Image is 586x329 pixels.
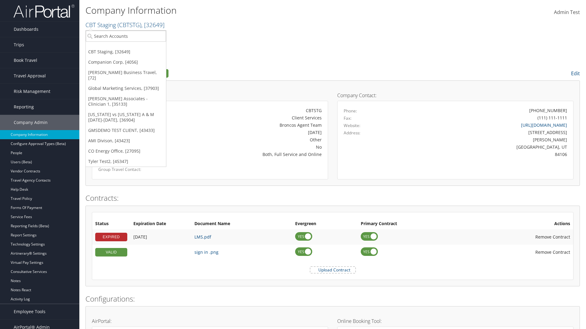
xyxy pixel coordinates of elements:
[86,125,166,136] a: GMSDEMO TEST CLIENT, [43433]
[85,193,580,203] h2: Contracts:
[86,57,166,67] a: Companion Corp, [4056]
[14,304,45,319] span: Employee Tools
[176,129,322,136] div: [DATE]
[554,3,580,22] a: Admin Test
[86,94,166,109] a: [PERSON_NAME] Associates - Clinician 1, [35133]
[554,9,580,16] span: Admin Test
[194,234,211,240] a: LMS.pdf
[85,4,415,17] h1: Company Information
[310,267,355,273] label: Upload Contract
[14,115,48,130] span: Company Admin
[337,93,573,98] h4: Company Contact:
[86,30,166,42] input: Search Accounts
[13,4,74,18] img: airportal-logo.png
[402,129,567,136] div: [STREET_ADDRESS]
[14,84,50,99] span: Risk Management
[344,130,360,136] label: Address:
[86,146,166,156] a: CO Energy Office, [27095]
[133,234,147,240] span: [DATE]
[14,68,46,83] span: Travel Approval
[86,67,166,83] a: [PERSON_NAME] Business Travel, [72]
[571,70,580,77] a: Edit
[176,151,322,157] div: Both, Full Service and Online
[344,108,357,114] label: Phone:
[176,107,322,114] div: CBTSTG
[86,156,166,167] a: Tyler Test2, [45347]
[194,249,219,255] a: sign in .png
[92,218,130,229] th: Status
[85,21,165,29] a: CBT Staging
[14,37,24,52] span: Trips
[292,218,358,229] th: Evergreen
[133,249,188,255] div: Add/Edit Date
[176,122,322,128] div: Broncos Agent Team
[358,218,460,229] th: Primary Contract
[14,53,37,68] span: Book Travel
[92,93,328,98] h4: Account Details:
[86,47,166,57] a: CBT Staging, [32649]
[133,234,188,240] div: Add/Edit Date
[92,319,328,324] h4: AirPortal:
[337,319,573,324] h4: Online Booking Tool:
[529,107,567,114] div: [PHONE_NUMBER]
[86,136,166,146] a: AMI Divison, [43423]
[529,231,535,243] i: Remove Contract
[86,109,166,125] a: [US_STATE] vs [US_STATE] A & M [DATE]-[DATE], [36904]
[402,144,567,150] div: [GEOGRAPHIC_DATA], UT
[176,115,322,121] div: Client Services
[95,248,127,256] div: VALID
[141,21,165,29] span: , [ 32649 ]
[402,136,567,143] div: [PERSON_NAME]
[98,166,167,172] label: Group Travel Contact:
[529,246,535,258] i: Remove Contract
[85,68,412,78] h2: Company Profile:
[14,99,34,115] span: Reporting
[344,115,352,121] label: Fax:
[14,22,38,37] span: Dashboards
[191,218,292,229] th: Document Name
[86,83,166,94] a: Global Marketing Services, [37903]
[535,234,570,240] span: Remove Contract
[130,218,191,229] th: Expiration Date
[402,151,567,157] div: 84106
[118,21,141,29] span: ( CBTSTG )
[521,122,567,128] a: [URL][DOMAIN_NAME]
[344,122,360,129] label: Website:
[176,144,322,150] div: No
[95,233,127,241] div: EXPIRED
[537,115,567,121] div: (111) 111-1111
[85,294,580,304] h2: Configurations:
[460,218,573,229] th: Actions
[535,249,570,255] span: Remove Contract
[176,136,322,143] div: Other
